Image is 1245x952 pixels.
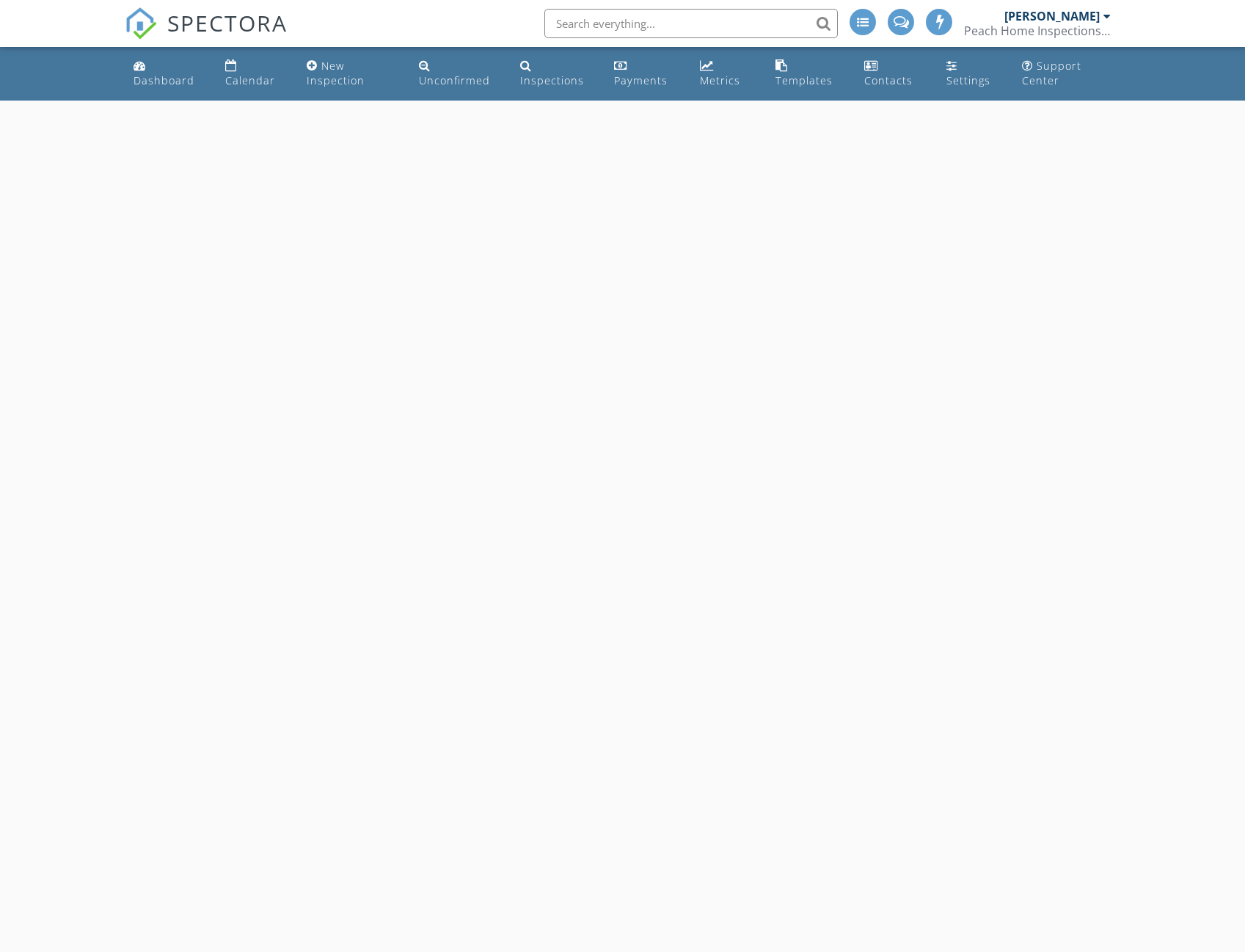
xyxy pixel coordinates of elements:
a: Metrics [694,53,757,95]
div: Dashboard [134,73,194,87]
div: Inspections [520,73,584,87]
a: New Inspection [301,53,401,95]
a: Support Center [1016,53,1118,95]
a: Dashboard [128,53,208,95]
a: Unconfirmed [413,53,502,95]
img: The Best Home Inspection Software - Spectora [125,7,157,40]
div: New Inspection [307,59,365,87]
div: Contacts [864,73,913,87]
a: Templates [770,53,847,95]
div: Unconfirmed [419,73,490,87]
div: [PERSON_NAME] [1004,9,1100,23]
div: Support Center [1022,59,1081,87]
input: Search everything... [544,9,838,38]
div: Calendar [225,73,275,87]
div: Peach Home Inspections LLC [964,23,1111,38]
a: Contacts [858,53,929,95]
div: Settings [946,73,990,87]
div: Payments [614,73,668,87]
div: Metrics [700,73,740,87]
a: Settings [941,53,1004,95]
span: SPECTORA [167,7,288,38]
a: SPECTORA [125,20,288,51]
div: Templates [775,73,833,87]
a: Calendar [219,53,289,95]
a: Inspections [514,53,596,95]
a: Payments [608,53,682,95]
